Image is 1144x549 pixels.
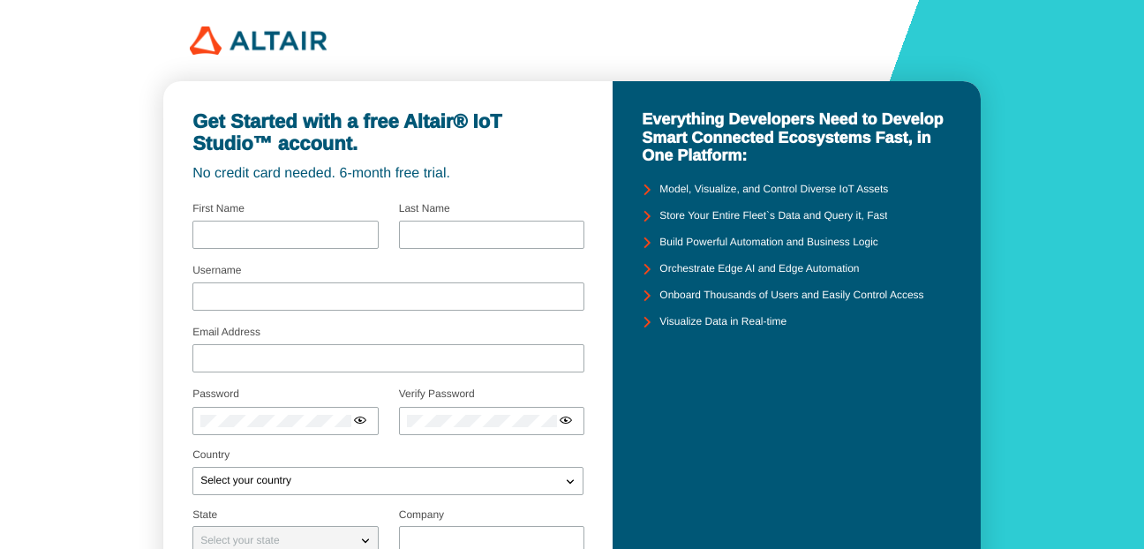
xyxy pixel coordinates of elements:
label: Verify Password [399,387,475,400]
unity-typography: Orchestrate Edge AI and Edge Automation [659,263,859,275]
unity-typography: Onboard Thousands of Users and Easily Control Access [659,290,923,302]
label: Email Address [192,326,260,338]
unity-typography: Everything Developers Need to Develop Smart Connected Ecosystems Fast, in One Platform: [642,110,951,165]
unity-typography: Build Powerful Automation and Business Logic [659,237,877,249]
unity-typography: No credit card needed. 6-month free trial. [192,166,583,182]
unity-typography: Get Started with a free Altair® IoT Studio™ account. [192,110,583,155]
unity-typography: Visualize Data in Real-time [659,316,786,328]
label: Password [192,387,239,400]
img: 320px-Altair_logo.png [190,26,327,55]
label: Username [192,264,241,276]
unity-typography: Store Your Entire Fleet`s Data and Query it, Fast [659,210,887,222]
unity-typography: Model, Visualize, and Control Diverse IoT Assets [659,184,888,196]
